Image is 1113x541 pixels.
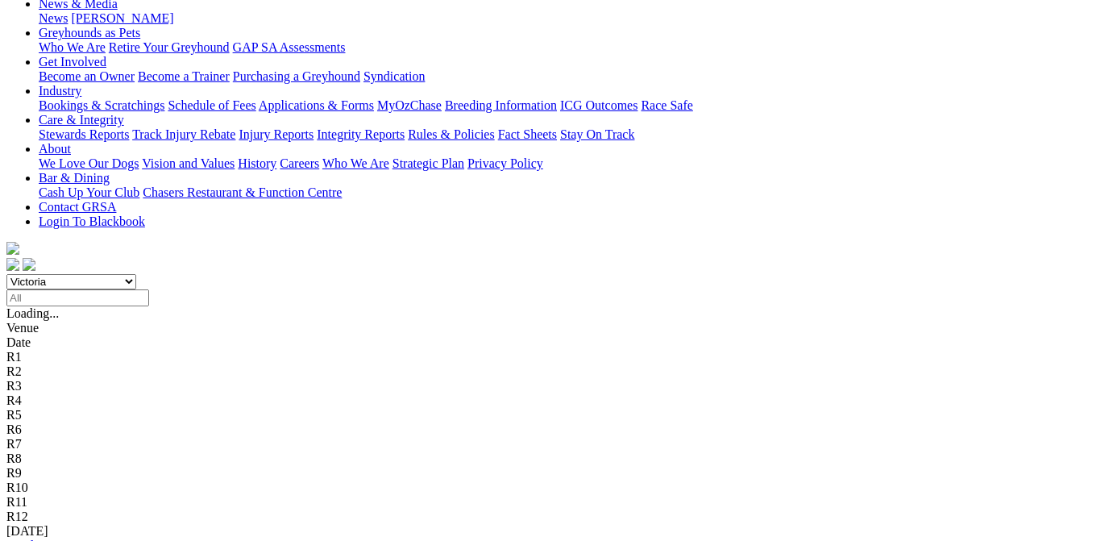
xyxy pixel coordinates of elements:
a: Industry [39,84,81,98]
a: Vision and Values [142,156,235,170]
div: R2 [6,364,1107,379]
div: R5 [6,408,1107,422]
a: Who We Are [39,40,106,54]
div: Venue [6,321,1107,335]
img: logo-grsa-white.png [6,242,19,255]
div: R6 [6,422,1107,437]
a: Privacy Policy [467,156,543,170]
a: Retire Your Greyhound [109,40,230,54]
input: Select date [6,289,149,306]
a: Purchasing a Greyhound [233,69,360,83]
a: Stewards Reports [39,127,129,141]
a: Track Injury Rebate [132,127,235,141]
div: [DATE] [6,524,1107,539]
a: Chasers Restaurant & Function Centre [143,185,342,199]
a: Bookings & Scratchings [39,98,164,112]
div: R8 [6,452,1107,466]
a: [PERSON_NAME] [71,11,173,25]
a: Become an Owner [39,69,135,83]
div: R11 [6,495,1107,510]
img: twitter.svg [23,258,35,271]
div: R12 [6,510,1107,524]
a: History [238,156,276,170]
img: facebook.svg [6,258,19,271]
div: News & Media [39,11,1107,26]
a: Care & Integrity [39,113,124,127]
span: Loading... [6,306,59,320]
a: GAP SA Assessments [233,40,346,54]
a: Schedule of Fees [168,98,255,112]
div: R3 [6,379,1107,393]
a: News [39,11,68,25]
div: R10 [6,481,1107,495]
a: We Love Our Dogs [39,156,139,170]
div: R4 [6,393,1107,408]
a: Become a Trainer [138,69,230,83]
a: Greyhounds as Pets [39,26,140,40]
a: Strategic Plan [392,156,464,170]
div: Get Involved [39,69,1107,84]
div: Date [6,335,1107,350]
a: Careers [280,156,319,170]
div: R1 [6,350,1107,364]
a: Applications & Forms [259,98,374,112]
a: Stay On Track [560,127,634,141]
div: R7 [6,437,1107,452]
a: About [39,142,71,156]
div: Greyhounds as Pets [39,40,1107,55]
a: Syndication [363,69,425,83]
a: Integrity Reports [317,127,405,141]
a: Breeding Information [445,98,557,112]
a: ICG Outcomes [560,98,637,112]
div: Industry [39,98,1107,113]
div: About [39,156,1107,171]
a: Get Involved [39,55,106,69]
a: Who We Are [322,156,389,170]
a: Rules & Policies [408,127,495,141]
div: Care & Integrity [39,127,1107,142]
a: Bar & Dining [39,171,110,185]
a: Injury Reports [239,127,314,141]
a: Race Safe [641,98,692,112]
a: MyOzChase [377,98,442,112]
a: Login To Blackbook [39,214,145,228]
a: Cash Up Your Club [39,185,139,199]
a: Contact GRSA [39,200,116,214]
div: R9 [6,466,1107,481]
div: Bar & Dining [39,185,1107,200]
a: Fact Sheets [498,127,557,141]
